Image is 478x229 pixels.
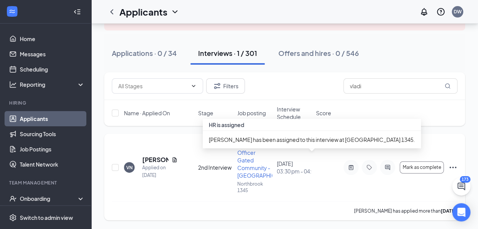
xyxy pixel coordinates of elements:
[460,176,470,183] div: 173
[452,177,470,196] button: ChatActive
[277,167,311,175] span: 03:30 pm - 04:00 pm
[365,164,374,170] svg: Tag
[198,109,213,117] span: Stage
[20,81,85,88] div: Reporting
[124,109,170,117] span: Name · Applied On
[419,7,429,16] svg: Notifications
[172,157,178,163] svg: Document
[107,7,116,16] svg: ChevronLeft
[20,111,85,126] a: Applicants
[206,78,245,94] button: Filter Filters
[346,164,356,170] svg: ActiveNote
[198,164,233,171] div: 2nd Interview
[237,142,293,179] span: Security Officer Gated Community - [GEOGRAPHIC_DATA]
[112,48,177,58] div: Applications · 0 / 34
[400,161,444,173] button: Mark as complete
[126,164,133,171] div: VN
[343,78,457,94] input: Search in interviews
[383,164,392,170] svg: ActiveChat
[20,31,85,46] a: Home
[452,203,470,221] div: Open Intercom Messenger
[198,48,257,58] div: Interviews · 1 / 301
[454,8,462,15] div: DW
[403,165,441,170] span: Mark as complete
[316,109,331,117] span: Score
[277,105,311,121] span: Interview Schedule
[20,157,85,172] a: Talent Network
[441,208,456,214] b: [DATE]
[9,180,83,186] div: Team Management
[237,181,272,194] p: Northbrook 1345
[448,163,457,172] svg: Ellipses
[142,164,178,179] div: Applied on [DATE]
[354,208,457,214] p: [PERSON_NAME] has applied more than .
[142,156,168,164] h5: [PERSON_NAME]
[436,7,445,16] svg: QuestionInfo
[9,214,17,221] svg: Settings
[20,126,85,142] a: Sourcing Tools
[20,62,85,77] a: Scheduling
[170,7,179,16] svg: ChevronDown
[20,46,85,62] a: Messages
[9,81,17,88] svg: Analysis
[119,5,167,18] h1: Applicants
[20,214,73,221] div: Switch to admin view
[213,81,222,91] svg: Filter
[8,8,16,15] svg: WorkstreamLogo
[457,182,466,191] svg: ChatActive
[9,100,83,106] div: Hiring
[237,109,266,117] span: Job posting
[118,82,187,90] input: All Stages
[20,195,78,202] div: Onboarding
[73,8,81,16] svg: Collapse
[9,195,17,202] svg: UserCheck
[20,142,85,157] a: Job Postings
[277,160,311,175] div: [DATE]
[191,83,197,89] svg: ChevronDown
[445,83,451,89] svg: MagnifyingGlass
[278,48,359,58] div: Offers and hires · 0 / 546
